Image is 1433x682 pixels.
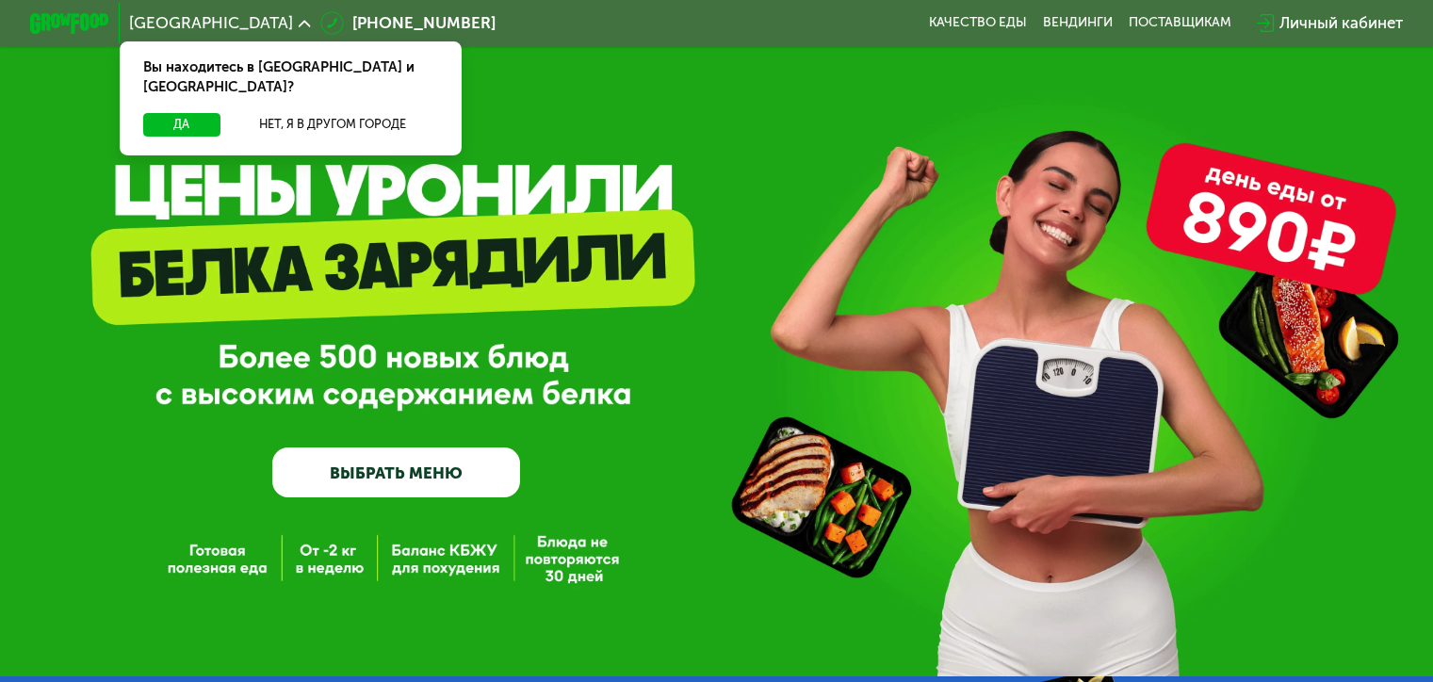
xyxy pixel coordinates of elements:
[1129,15,1231,31] div: поставщикам
[320,11,496,35] a: [PHONE_NUMBER]
[929,15,1027,31] a: Качество еды
[272,447,520,497] a: ВЫБРАТЬ МЕНЮ
[1279,11,1403,35] div: Личный кабинет
[129,15,293,31] span: [GEOGRAPHIC_DATA]
[143,113,220,137] button: Да
[228,113,438,137] button: Нет, я в другом городе
[120,41,462,113] div: Вы находитесь в [GEOGRAPHIC_DATA] и [GEOGRAPHIC_DATA]?
[1043,15,1113,31] a: Вендинги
